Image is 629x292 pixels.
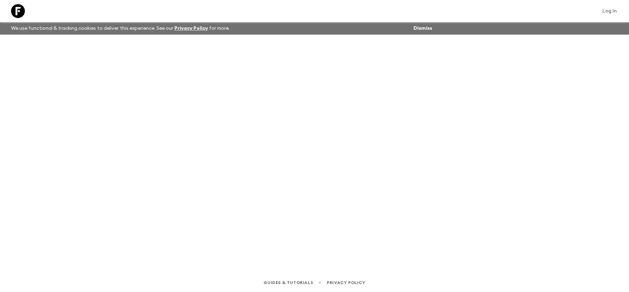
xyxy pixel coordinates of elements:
a: Log in [599,6,621,16]
a: Privacy Policy [174,26,208,31]
a: Guides & Tutorials [264,279,313,286]
button: Dismiss [412,24,434,33]
p: We use functional & tracking cookies to deliver this experience. See our for more. [8,22,232,35]
a: Privacy Policy [327,279,365,286]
